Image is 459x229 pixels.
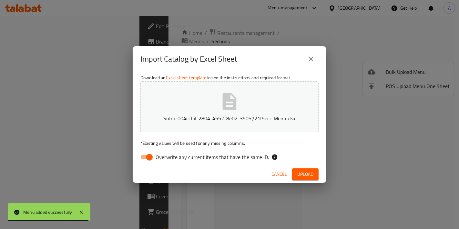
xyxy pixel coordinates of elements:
[292,168,319,180] button: Upload
[133,72,326,165] div: Download an to see the instructions and required format.
[297,170,313,178] span: Upload
[140,140,319,146] p: Existing values will be used for any missing columns.
[156,153,269,161] span: Overwrite any current items that have the same ID.
[271,170,287,178] span: Cancel
[140,81,319,132] button: Sufra-004ccfbf-2804-4552-8e02-3505721f5ecc-Menu.xlsx
[166,74,207,82] a: Excel sheet template
[271,154,278,160] svg: If the overwrite option isn't selected, then the items that match an existing ID will be ignored ...
[140,54,237,64] h2: Import Catalog by Excel Sheet
[23,209,72,216] div: Menu added successfully
[150,114,309,122] p: Sufra-004ccfbf-2804-4552-8e02-3505721f5ecc-Menu.xlsx
[269,168,290,180] button: Cancel
[303,51,319,67] button: close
